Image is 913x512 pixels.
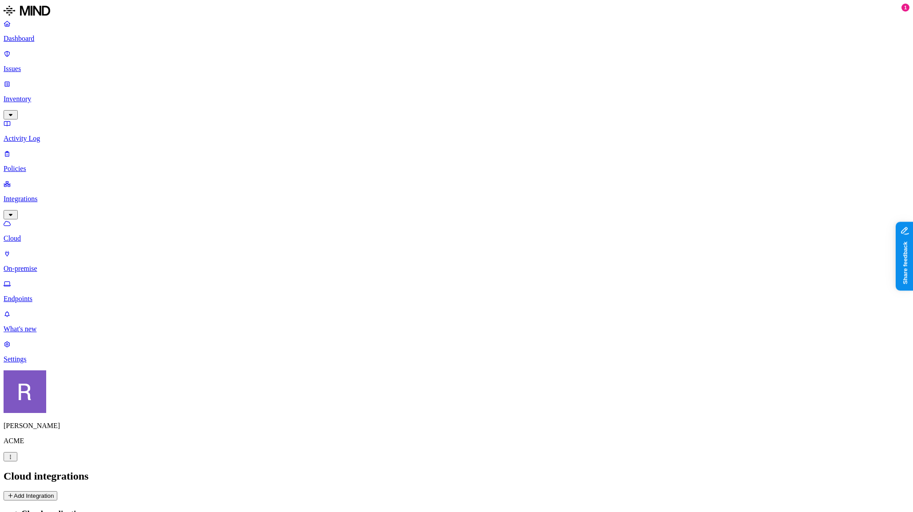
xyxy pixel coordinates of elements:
p: Dashboard [4,35,909,43]
a: Integrations [4,180,909,218]
img: MIND [4,4,50,18]
a: Cloud [4,219,909,242]
p: On-premise [4,265,909,273]
a: What's new [4,310,909,333]
img: Rich Thompson [4,370,46,413]
a: Activity Log [4,119,909,143]
button: Add Integration [4,491,57,500]
a: On-premise [4,250,909,273]
p: Issues [4,65,909,73]
a: Settings [4,340,909,363]
p: Activity Log [4,135,909,143]
p: What's new [4,325,909,333]
a: Issues [4,50,909,73]
div: 1 [901,4,909,12]
a: Dashboard [4,20,909,43]
a: Inventory [4,80,909,118]
p: Settings [4,355,909,363]
p: Endpoints [4,295,909,303]
p: Policies [4,165,909,173]
a: Endpoints [4,280,909,303]
p: Inventory [4,95,909,103]
a: Policies [4,150,909,173]
p: ACME [4,437,909,445]
p: Integrations [4,195,909,203]
h2: Cloud integrations [4,470,909,482]
a: MIND [4,4,909,20]
p: Cloud [4,234,909,242]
